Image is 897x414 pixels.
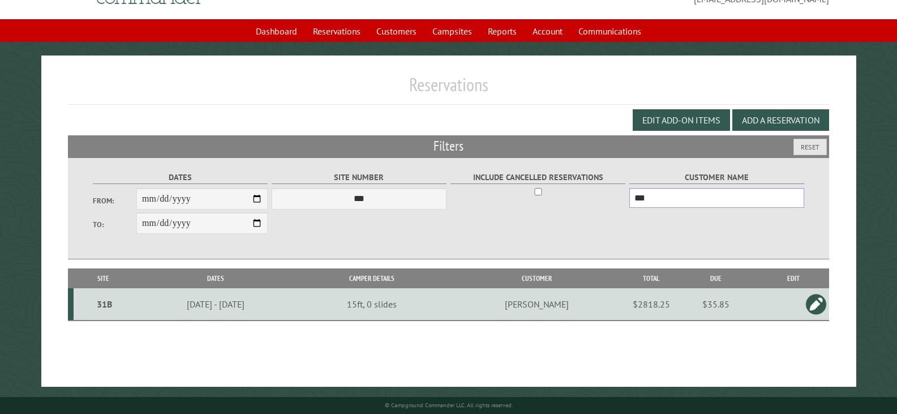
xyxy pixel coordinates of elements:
[385,402,513,409] small: © Campground Commander LLC. All rights reserved.
[272,171,447,184] label: Site Number
[68,135,829,157] h2: Filters
[426,20,479,42] a: Campsites
[793,139,827,155] button: Reset
[68,74,829,105] h1: Reservations
[629,288,674,321] td: $2818.25
[74,268,132,288] th: Site
[93,171,268,184] label: Dates
[526,20,569,42] a: Account
[732,109,829,131] button: Add a Reservation
[370,20,423,42] a: Customers
[93,219,136,230] label: To:
[132,268,299,288] th: Dates
[481,20,523,42] a: Reports
[299,288,445,321] td: 15ft, 0 slides
[758,268,829,288] th: Edit
[134,298,298,310] div: [DATE] - [DATE]
[299,268,445,288] th: Camper Details
[674,268,758,288] th: Due
[78,298,131,310] div: 31B
[249,20,304,42] a: Dashboard
[93,195,136,206] label: From:
[445,288,629,321] td: [PERSON_NAME]
[633,109,730,131] button: Edit Add-on Items
[445,268,629,288] th: Customer
[572,20,648,42] a: Communications
[674,288,758,321] td: $35.85
[629,268,674,288] th: Total
[629,171,805,184] label: Customer Name
[306,20,367,42] a: Reservations
[450,171,626,184] label: Include Cancelled Reservations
